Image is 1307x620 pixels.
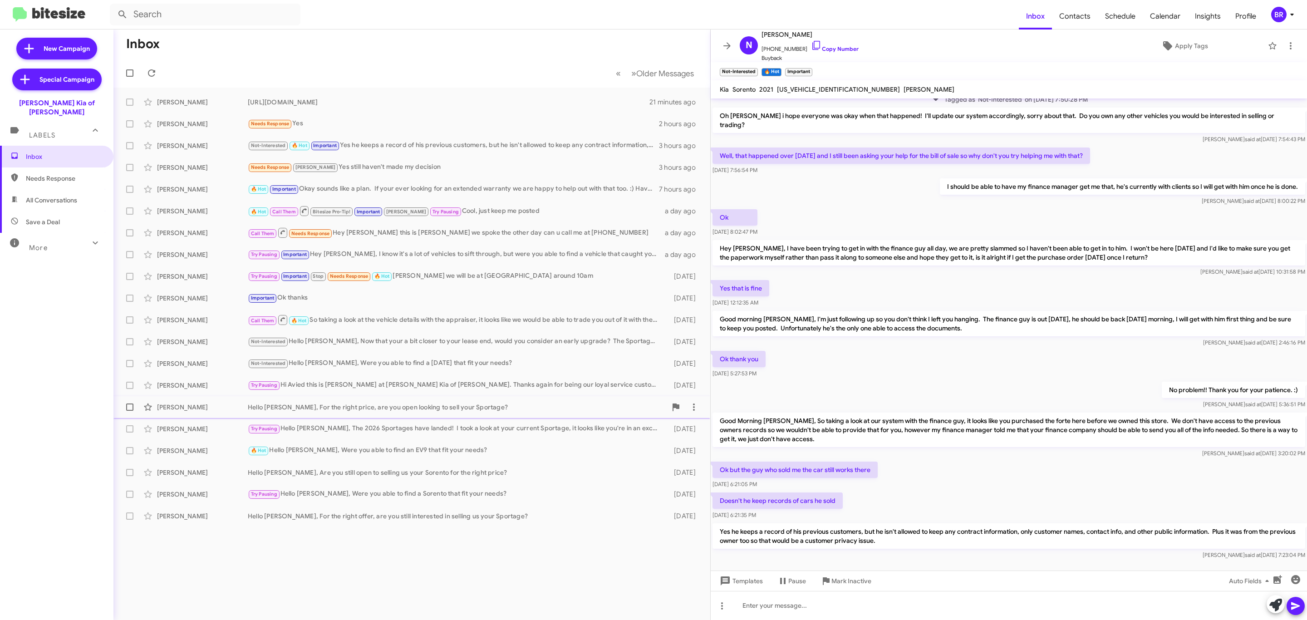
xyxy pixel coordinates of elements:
div: 2 hours ago [659,119,703,128]
span: Try Pausing [251,273,277,279]
span: Templates [718,573,763,589]
span: Sorento [732,85,756,93]
span: Needs Response [26,174,103,183]
span: [DATE] 6:21:05 PM [712,481,757,487]
span: [DATE] 12:12:35 AM [712,299,758,306]
span: Special Campaign [39,75,94,84]
div: Okay sounds like a plan. If your ever looking for an extended warranty we are happy to help out w... [248,184,659,194]
span: [DATE] 6:21:35 PM [712,512,756,518]
div: [PERSON_NAME] [157,141,248,150]
div: Yes he keeps a record of his previous customers, but he isn't allowed to keep any contract inform... [248,140,659,151]
div: [PERSON_NAME] [157,185,248,194]
div: [PERSON_NAME] [157,490,248,499]
div: [DATE] [662,468,703,477]
span: [US_VEHICLE_IDENTIFICATION_NUMBER] [777,85,900,93]
span: Try Pausing [251,382,277,388]
div: Hello [PERSON_NAME], For the right price, are you open looking to sell your Sportage? [248,403,667,412]
span: 🔥 Hot [292,143,307,148]
span: [DATE] 8:02:47 PM [712,228,757,235]
span: Inbox [26,152,103,161]
span: Bitesize Pro-Tip! [313,209,350,215]
span: 🔥 Hot [251,209,266,215]
span: [PERSON_NAME] [295,164,336,170]
span: Older Messages [636,69,694,79]
span: Important [313,143,337,148]
span: Not-Interested [251,143,286,148]
span: Kia [720,85,729,93]
span: Buyback [762,54,859,63]
p: Ok thank you [712,351,766,367]
div: [DATE] [662,446,703,455]
div: [DATE] [662,272,703,281]
span: Call Them [251,231,275,236]
span: said at [1245,401,1261,408]
a: Copy Number [811,45,859,52]
a: Special Campaign [12,69,102,90]
button: Templates [711,573,770,589]
div: [PERSON_NAME] [157,381,248,390]
span: Stop [313,273,324,279]
span: [PERSON_NAME] [386,209,427,215]
div: [PERSON_NAME] [157,272,248,281]
span: said at [1245,339,1261,346]
div: Ok thanks [248,293,662,303]
span: [PERSON_NAME] [904,85,954,93]
span: [PERSON_NAME] [DATE] 10:31:58 PM [1200,268,1305,275]
span: Try Pausing [251,251,277,257]
p: Well, that happened over [DATE] and I still been asking your help for the bill of sale so why don... [712,148,1090,164]
span: [PERSON_NAME] [DATE] 3:20:02 PM [1202,450,1305,457]
a: Calendar [1143,3,1188,30]
div: Hello [PERSON_NAME], Now that your a bit closer to your lease end, would you consider an early up... [248,336,662,347]
span: [DATE] 7:56:54 PM [712,167,757,173]
span: [DATE] 5:27:53 PM [712,370,757,377]
div: 3 hours ago [659,141,703,150]
p: Yes that is fine [712,280,769,296]
button: Previous [610,64,626,83]
a: Contacts [1052,3,1098,30]
span: Not-Interested [251,339,286,344]
a: Inbox [1019,3,1052,30]
div: Hello [PERSON_NAME], Were you able to find an EV9 that fit your needs? [248,445,662,456]
div: [PERSON_NAME] [157,250,248,259]
span: Important [272,186,296,192]
span: [PHONE_NUMBER] [762,40,859,54]
p: Ok [712,209,757,226]
div: [PERSON_NAME] [157,512,248,521]
span: [PERSON_NAME] [DATE] 2:46:16 PM [1203,339,1305,346]
span: [PERSON_NAME] [DATE] 7:23:04 PM [1203,551,1305,558]
div: [URL][DOMAIN_NAME] [248,98,649,107]
div: [PERSON_NAME] [157,424,248,433]
div: Hello [PERSON_NAME], For the right offer, are you still interested in selling us your Sportage? [248,512,662,521]
span: Needs Response [251,121,290,127]
div: Hey [PERSON_NAME] this is [PERSON_NAME] we spoke the other day can u call me at [PHONE_NUMBER] [248,227,662,238]
div: Cool, just keep me posted [248,205,662,217]
span: New Campaign [44,44,90,53]
button: Apply Tags [1105,38,1263,54]
span: [PERSON_NAME] [DATE] 5:36:51 PM [1203,401,1305,408]
span: All Conversations [26,196,77,205]
span: Needs Response [251,164,290,170]
div: Hello [PERSON_NAME], The 2026 Sportages have landed! I took a look at your current Sportage, it l... [248,423,662,434]
span: 🔥 Hot [251,186,266,192]
div: BR [1271,7,1287,22]
div: [DATE] [662,424,703,433]
div: [PERSON_NAME] [157,294,248,303]
span: said at [1245,551,1261,558]
div: [DATE] [662,359,703,368]
p: Oh [PERSON_NAME] i hope everyone was okay when that happened! I'll update our system accordingly,... [712,108,1305,133]
span: Important [283,273,307,279]
p: Good morning [PERSON_NAME], I'm just following up so you don't think I left you hanging. The fina... [712,311,1305,336]
span: [PERSON_NAME] [762,29,859,40]
div: Hey [PERSON_NAME], I know it's a lot of vehicles to sift through, but were you able to find a veh... [248,249,662,260]
span: Needs Response [330,273,369,279]
a: Insights [1188,3,1228,30]
div: So taking a look at the vehicle details with the appraiser, it looks like we would be able to tra... [248,314,662,325]
p: Doesn't he keep records of cars he sold [712,492,843,509]
span: Auto Fields [1229,573,1273,589]
span: More [29,244,48,252]
span: Not-Interested [251,360,286,366]
span: said at [1244,197,1260,204]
